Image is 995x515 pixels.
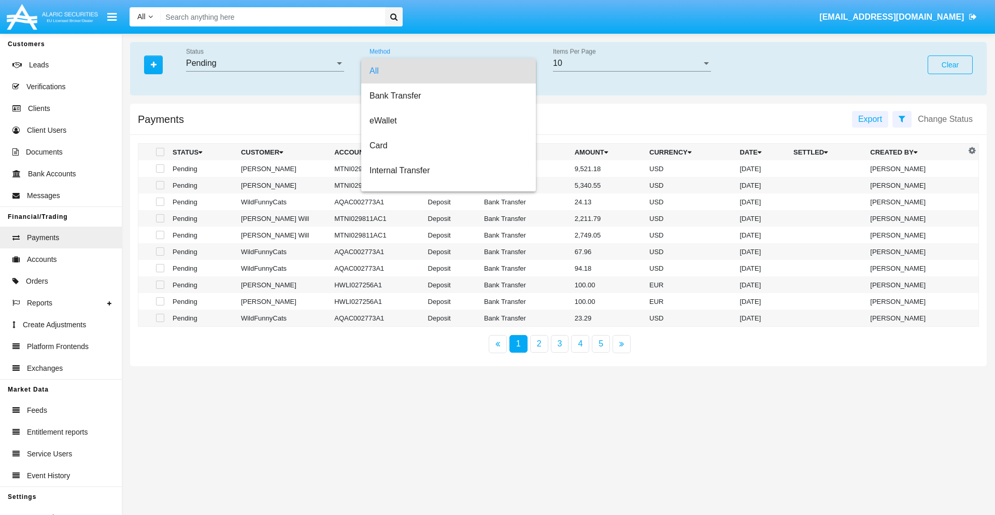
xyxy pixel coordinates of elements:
span: eWallet [369,108,528,133]
span: Card [369,133,528,158]
span: Bank Transfer [369,83,528,108]
span: Adjustment [369,183,528,208]
span: All [369,59,528,83]
span: Internal Transfer [369,158,528,183]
